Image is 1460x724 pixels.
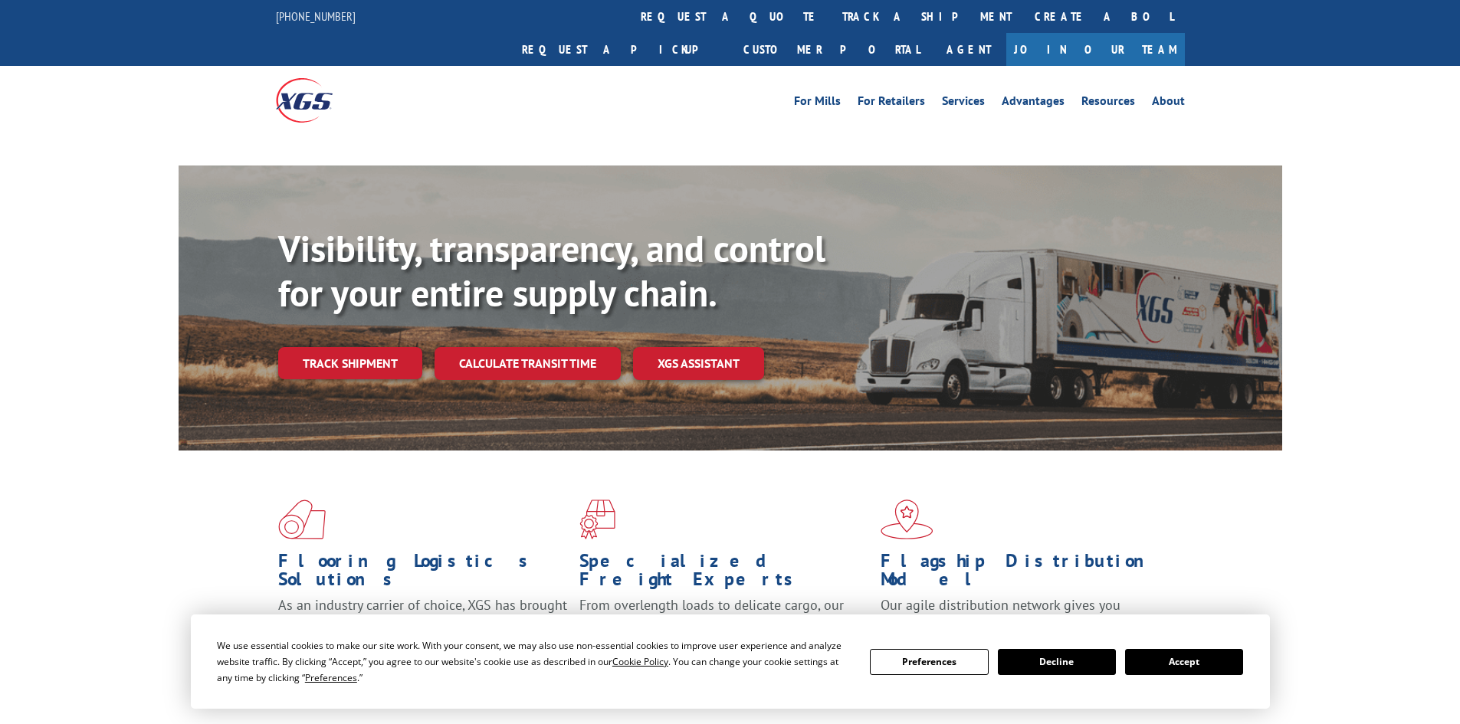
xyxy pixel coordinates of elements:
a: Customer Portal [732,33,931,66]
span: Preferences [305,671,357,684]
span: Our agile distribution network gives you nationwide inventory management on demand. [881,596,1163,632]
img: xgs-icon-total-supply-chain-intelligence-red [278,500,326,539]
a: XGS ASSISTANT [633,347,764,380]
a: For Mills [794,95,841,112]
button: Preferences [870,649,988,675]
p: From overlength loads to delicate cargo, our experienced staff knows the best way to move your fr... [579,596,869,664]
button: Accept [1125,649,1243,675]
a: Resources [1081,95,1135,112]
a: Join Our Team [1006,33,1185,66]
span: Cookie Policy [612,655,668,668]
a: Advantages [1002,95,1065,112]
a: Request a pickup [510,33,732,66]
a: [PHONE_NUMBER] [276,8,356,24]
button: Decline [998,649,1116,675]
img: xgs-icon-focused-on-flooring-red [579,500,615,539]
a: Calculate transit time [435,347,621,380]
h1: Flooring Logistics Solutions [278,552,568,596]
img: xgs-icon-flagship-distribution-model-red [881,500,933,539]
h1: Specialized Freight Experts [579,552,869,596]
div: Cookie Consent Prompt [191,614,1270,709]
a: Agent [931,33,1006,66]
div: We use essential cookies to make our site work. With your consent, we may also use non-essential ... [217,637,851,686]
h1: Flagship Distribution Model [881,552,1170,596]
span: As an industry carrier of choice, XGS has brought innovation and dedication to flooring logistics... [278,596,567,650]
a: Track shipment [278,347,422,379]
a: For Retailers [858,95,925,112]
a: Services [942,95,985,112]
a: About [1152,95,1185,112]
b: Visibility, transparency, and control for your entire supply chain. [278,224,825,316]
